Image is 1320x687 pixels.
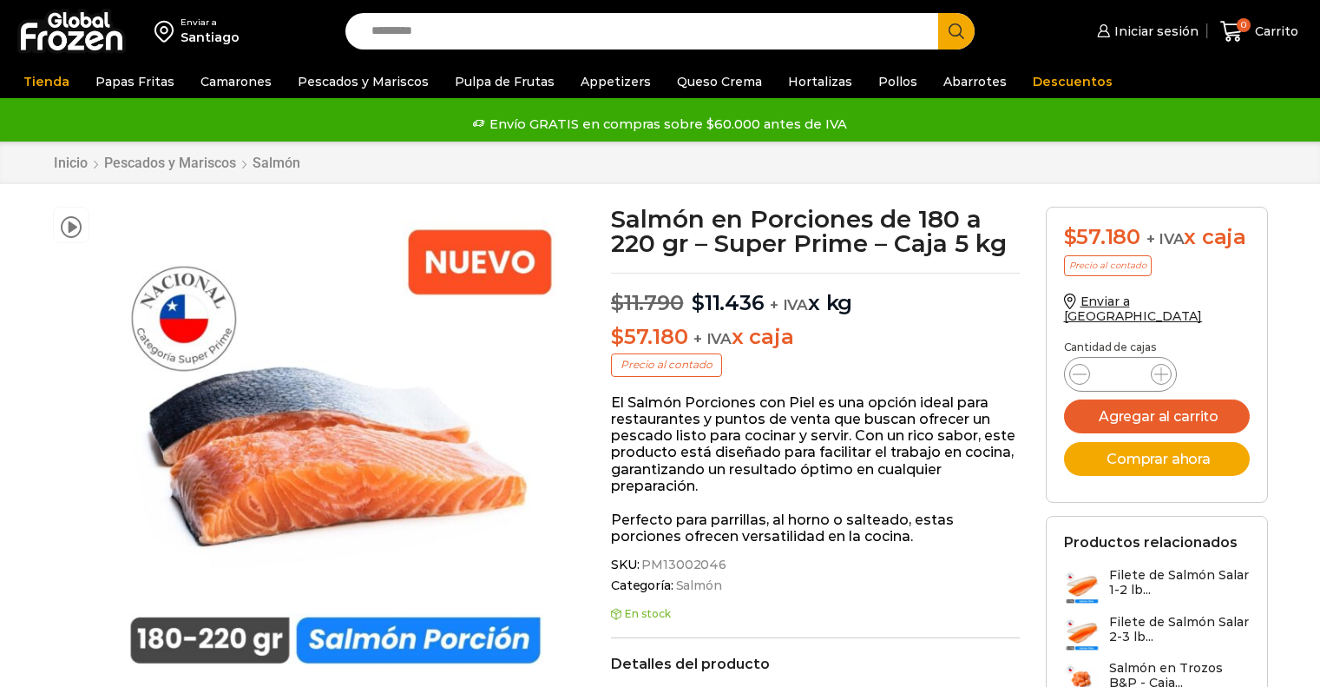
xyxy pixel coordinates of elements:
p: x caja [611,325,1020,350]
span: + IVA [1146,230,1185,248]
span: PM13002046 [639,558,726,572]
span: + IVA [693,330,732,347]
h3: Filete de Salmón Salar 1-2 lb... [1109,568,1250,598]
a: Hortalizas [779,65,861,98]
a: Filete de Salmón Salar 2-3 lb... [1064,615,1250,652]
a: Filete de Salmón Salar 1-2 lb... [1064,568,1250,605]
span: Categoría: [611,578,1020,593]
p: x kg [611,273,1020,316]
h2: Detalles del producto [611,656,1020,672]
a: Iniciar sesión [1093,14,1199,49]
a: Descuentos [1024,65,1121,98]
span: $ [692,290,705,315]
a: Pescados y Mariscos [289,65,437,98]
a: Abarrotes [935,65,1015,98]
div: Santiago [181,29,240,46]
a: Camarones [192,65,280,98]
p: En stock [611,608,1020,620]
a: 0 Carrito [1216,11,1303,52]
a: Salmón [673,578,722,593]
bdi: 57.180 [1064,224,1140,249]
nav: Breadcrumb [53,155,301,171]
img: address-field-icon.svg [154,17,181,46]
span: + IVA [770,296,808,314]
h3: Filete de Salmón Salar 2-3 lb... [1109,615,1250,644]
button: Search button [938,13,975,50]
h2: Productos relacionados [1064,534,1238,551]
span: 0 [1237,18,1251,32]
a: Queso Crema [668,65,771,98]
p: El Salmón Porciones con Piel es una opción ideal para restaurantes y puntos de venta que buscan o... [611,394,1020,494]
a: Papas Fritas [87,65,183,98]
p: Cantidad de cajas [1064,341,1250,353]
span: $ [611,324,624,349]
a: Pollos [870,65,926,98]
span: $ [1064,224,1077,249]
p: Perfecto para parrillas, al horno o salteado, estas porciones ofrecen versatilidad en la cocina. [611,512,1020,545]
a: Pulpa de Frutas [446,65,563,98]
p: Precio al contado [611,353,722,376]
span: $ [611,290,624,315]
button: Comprar ahora [1064,442,1250,476]
div: x caja [1064,225,1250,250]
div: Enviar a [181,17,240,29]
bdi: 57.180 [611,324,687,349]
span: SKU: [611,558,1020,572]
input: Product quantity [1104,362,1137,386]
a: Inicio [53,155,89,171]
a: Pescados y Mariscos [103,155,237,171]
a: Tienda [15,65,78,98]
button: Agregar al carrito [1064,400,1250,433]
p: Precio al contado [1064,255,1152,276]
span: Iniciar sesión [1110,23,1199,40]
img: salmon porcion nuevo [98,207,575,684]
bdi: 11.436 [692,290,764,315]
bdi: 11.790 [611,290,683,315]
a: Salmón [252,155,301,171]
h1: Salmón en Porciones de 180 a 220 gr – Super Prime – Caja 5 kg [611,207,1020,255]
span: Carrito [1251,23,1298,40]
a: Appetizers [572,65,660,98]
a: Enviar a [GEOGRAPHIC_DATA] [1064,294,1203,324]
